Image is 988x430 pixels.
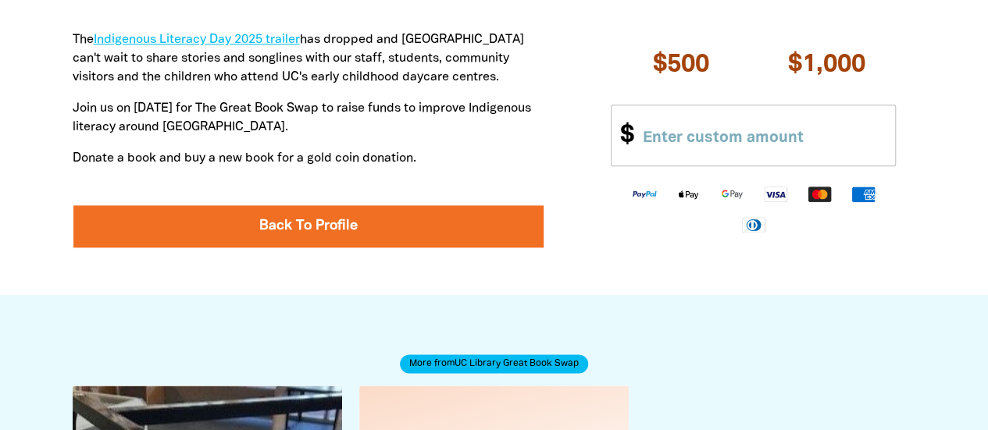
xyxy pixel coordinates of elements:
img: Paypal logo [622,185,666,203]
button: $1,000 [757,30,897,98]
span: $1,000 [788,53,865,76]
img: Apple Pay logo [666,185,710,203]
img: Diners Club logo [732,215,776,233]
button: $500 [611,30,751,98]
input: Enter custom amount [629,105,895,165]
p: Donate a book and buy a new book for a gold coin donation. [73,149,545,168]
img: Mastercard logo [797,185,841,203]
span: $500 [652,53,709,76]
img: Google Pay logo [710,185,754,203]
div: Available payment methods [611,172,896,245]
img: Visa logo [754,185,797,203]
span: $ [612,105,633,165]
p: Join us on [DATE] for The Great Book Swap to raise funds to improve Indigenous literacy around [G... [73,99,545,137]
a: Indigenous Literacy Day 2025 trailer [94,34,300,45]
p: The has dropped and [GEOGRAPHIC_DATA] can't wait to share stories and songlines with our staff, s... [73,12,545,87]
a: Back To Profile [73,205,544,247]
span: More from UC Library Great Book Swap [400,354,588,373]
img: American Express logo [841,185,885,203]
